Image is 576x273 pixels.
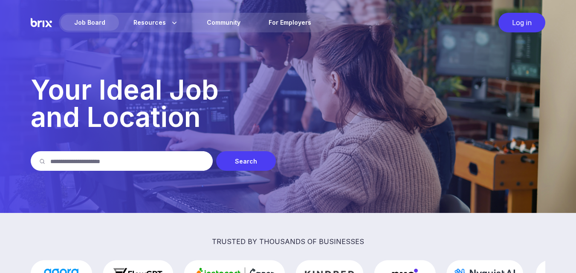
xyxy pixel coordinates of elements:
[498,13,545,32] div: Log in
[61,14,119,31] div: Job Board
[193,14,254,31] a: Community
[31,13,52,32] img: Brix Logo
[255,14,325,31] a: For Employers
[216,151,276,171] div: Search
[31,76,545,131] p: Your Ideal Job and Location
[494,13,545,32] a: Log in
[120,14,192,31] div: Resources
